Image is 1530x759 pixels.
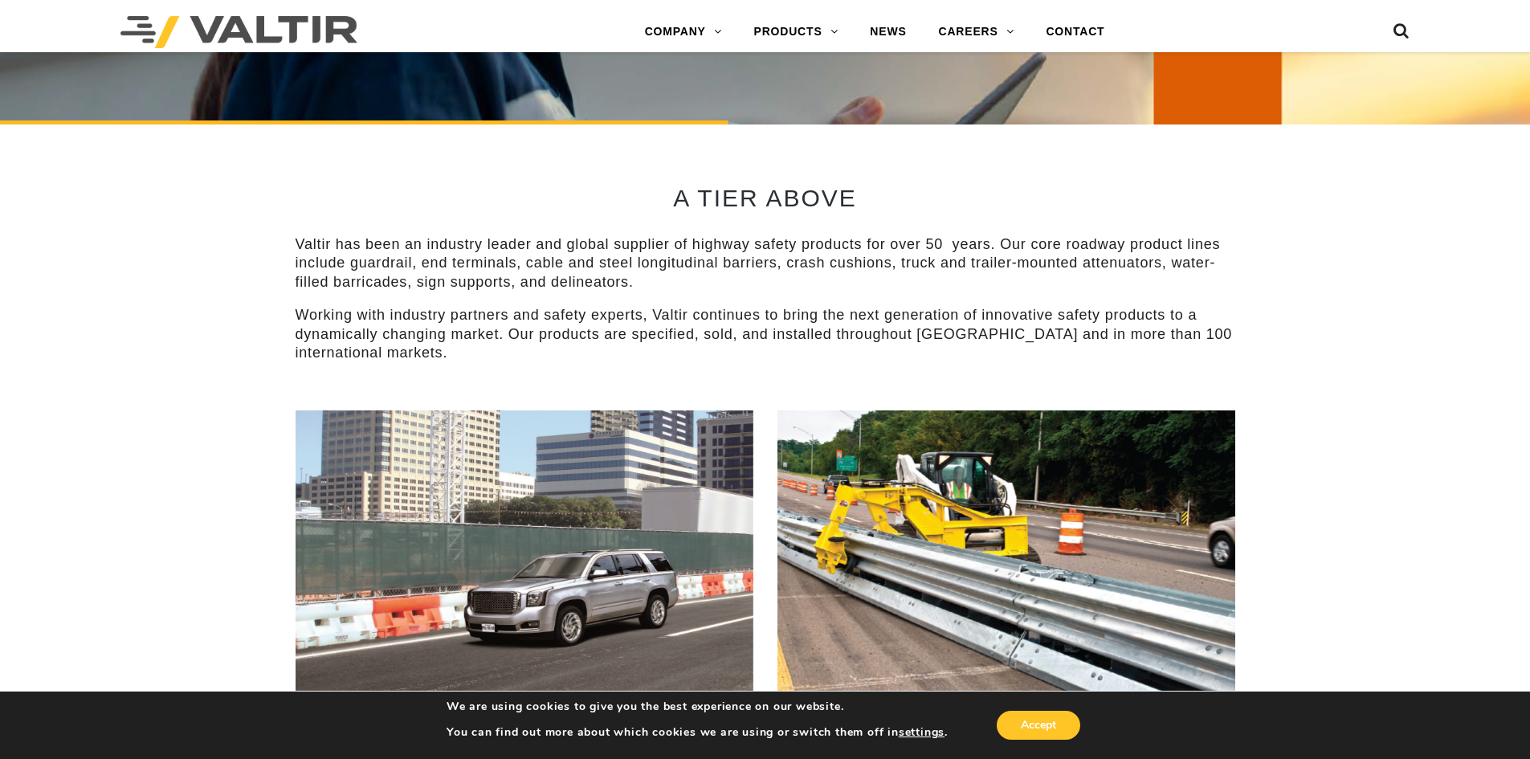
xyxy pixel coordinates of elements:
[899,725,945,740] button: settings
[447,725,948,740] p: You can find out more about which cookies we are using or switch them off in .
[629,16,738,48] a: COMPANY
[120,16,357,48] img: Valtir
[923,16,1030,48] a: CAREERS
[854,16,922,48] a: NEWS
[296,306,1235,362] p: Working with industry partners and safety experts, Valtir continues to bring the next generation ...
[296,235,1235,292] p: Valtir has been an industry leader and global supplier of highway safety products for over 50 yea...
[1030,16,1120,48] a: CONTACT
[296,185,1235,211] h2: A TIER ABOVE
[738,16,855,48] a: PRODUCTS
[997,711,1080,740] button: Accept
[447,700,948,714] p: We are using cookies to give you the best experience on our website.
